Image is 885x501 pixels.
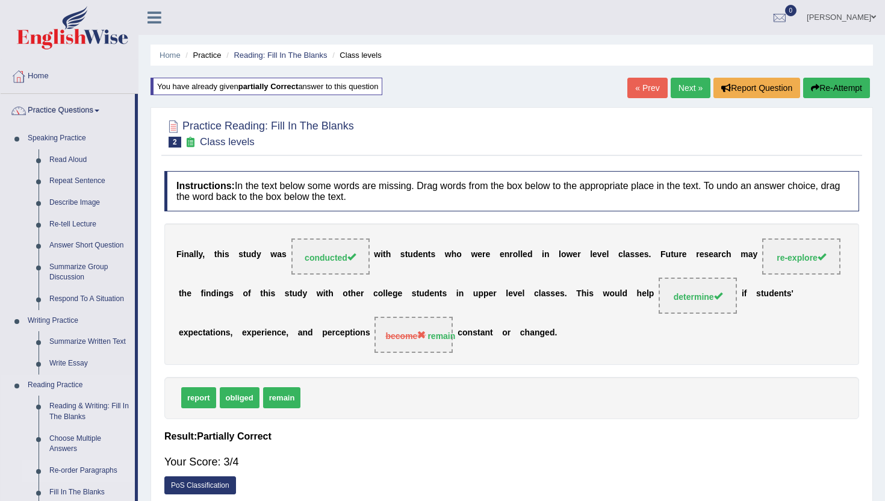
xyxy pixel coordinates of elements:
b: h [182,289,187,299]
b: s [400,250,405,260]
a: Reading Practice [22,375,135,396]
span: 0 [785,5,797,16]
b: t [417,289,420,299]
b: s [226,328,231,338]
b: i [456,289,459,299]
b: l [383,289,385,299]
b: l [539,289,541,299]
b: e [282,328,287,338]
b: c [721,250,726,260]
h4: In the text below some words are missing. Drag words from the box below to the appropriate place ... [164,171,859,211]
b: s [756,289,761,299]
b: e [592,250,597,260]
b: t [671,250,674,260]
span: obliged [220,387,259,408]
b: d [413,250,418,260]
b: d [211,289,217,299]
b: e [709,250,713,260]
a: Home [1,60,138,90]
b: r [261,328,264,338]
b: n [778,289,784,299]
b: p [649,289,654,299]
b: o [513,250,518,260]
a: Answer Short Question [44,235,135,257]
b: s [546,289,551,299]
b: i [742,289,744,299]
span: Drop target [762,238,840,275]
b: a [541,289,546,299]
div: You have already given answer to this question [151,78,382,95]
b: e [256,328,261,338]
b: n [505,250,510,260]
b: c [534,289,539,299]
b: s [787,289,792,299]
b: e [545,328,550,338]
h4: Result: [164,431,859,442]
b: c [520,328,525,338]
b: d [308,328,313,338]
b: e [418,250,423,260]
b: l [523,289,525,299]
a: « Prev [627,78,667,98]
b: l [385,289,388,299]
b: i [213,328,216,338]
b: . [554,328,557,338]
b: o [243,289,249,299]
b: e [500,250,505,260]
span: report [181,387,216,408]
b: r [577,250,580,260]
b: s [550,289,555,299]
b: u [666,250,671,260]
b: u [419,289,424,299]
b: r [678,250,682,260]
b: h [726,250,731,260]
b: l [559,250,561,260]
span: Drop target [374,317,453,353]
b: c [458,328,462,338]
b: y [256,250,261,260]
li: Practice [182,49,221,61]
b: n [544,250,550,260]
b: t [203,328,206,338]
b: e [642,289,647,299]
b: a [189,250,194,260]
b: g [540,328,545,338]
b: t [477,328,480,338]
b: s [589,289,594,299]
b: n [184,250,189,260]
b: l [520,250,523,260]
b: r [493,289,496,299]
b: v [513,289,518,299]
b: e [682,250,687,260]
b: y [753,250,757,260]
b: y [302,289,307,299]
a: Home [160,51,181,60]
a: Writing Practice [22,310,135,332]
b: u [615,289,620,299]
b: t [214,250,217,260]
b: f [248,289,251,299]
b: t [383,250,386,260]
b: o [216,328,221,338]
b: s [285,289,290,299]
a: Write Essay [44,353,135,375]
b: o [343,289,348,299]
b: , [202,250,205,260]
b: g [393,289,398,299]
b: n [485,328,490,338]
b: i [182,250,184,260]
a: PoS Classification [164,476,236,494]
b: o [502,328,508,338]
b: u [674,250,679,260]
b: s [270,289,275,299]
a: Practice Questions [1,94,135,124]
div: Your Score: 3/4 [164,447,859,476]
b: c [198,328,203,338]
b: p [483,289,489,299]
b: u [408,250,413,260]
b: s [412,289,417,299]
b: e [518,289,523,299]
small: Class levels [200,136,255,148]
span: Drop target [291,238,370,275]
b: w [317,289,323,299]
